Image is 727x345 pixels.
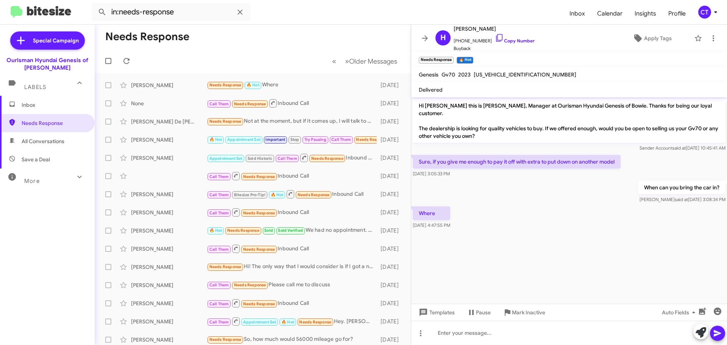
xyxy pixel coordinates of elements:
span: Buyback [454,45,535,52]
div: [DATE] [377,100,405,107]
div: Inbound Call [207,208,377,217]
button: Previous [328,53,341,69]
div: We had no appointment. We didn't even get a call that [PERSON_NAME] promised to make said appoint... [207,226,377,235]
div: Inbound Call [207,153,377,162]
div: What paper work do I need to fill out [DATE] [207,135,377,144]
span: Needs Response [243,301,275,306]
button: Apply Tags [613,31,691,45]
div: Inbound Call [207,98,377,108]
a: Insights [629,3,662,25]
span: Delivered [419,86,443,93]
div: Please call me to discuss [207,281,377,289]
p: Sure, if you give me enough to pay it off with extra to put down on another model [413,155,621,169]
button: Mark Inactive [497,306,551,319]
div: Not at the moment, but if it comes up, I will talk to you guys. [207,117,377,126]
input: Search [92,3,251,21]
button: Next [340,53,402,69]
div: [PERSON_NAME] De [PERSON_NAME] [131,118,207,125]
span: Needs Response [22,119,86,127]
span: More [24,178,40,184]
span: Needs Response [243,247,275,252]
div: [DATE] [377,172,405,180]
div: Inbound Call [207,189,377,199]
span: Needs Response [311,156,343,161]
span: Auto Fields [662,306,698,319]
div: [PERSON_NAME] [131,209,207,216]
button: Auto Fields [656,306,704,319]
span: Needs Response [227,228,259,233]
span: Call Them [209,247,229,252]
span: Try Pausing [304,137,326,142]
div: [PERSON_NAME] [131,300,207,307]
a: Special Campaign [10,31,85,50]
span: [DATE] 4:47:55 PM [413,222,450,228]
h1: Needs Response [105,31,189,43]
div: [DATE] [377,300,405,307]
div: Where [207,81,377,89]
div: [DATE] [377,318,405,325]
span: Call Them [331,137,351,142]
span: [DATE] 3:05:33 PM [413,171,450,176]
span: Needs Response [234,283,266,287]
span: Call Them [209,174,229,179]
span: Call Them [209,301,229,306]
span: Important [265,137,285,142]
span: 🔥 Hot [246,83,259,87]
span: Needs Response [209,264,242,269]
span: Needs Response [299,320,331,325]
div: Inbound Call [207,244,377,253]
div: [PERSON_NAME] [131,227,207,234]
span: Call Them [209,192,229,197]
span: [PERSON_NAME] [454,24,535,33]
span: Appointment Set [209,156,243,161]
div: [DATE] [377,136,405,144]
span: [PHONE_NUMBER] [454,33,535,45]
span: Bitesize Pro-Tip! [234,192,265,197]
p: Hi [PERSON_NAME] this is [PERSON_NAME], Manager at Ourisman Hyundai Genesis of Bowie. Thanks for ... [413,99,725,143]
a: Profile [662,3,692,25]
div: [PERSON_NAME] [131,263,207,271]
span: Needs Response [356,137,388,142]
p: Where [413,206,450,220]
span: « [332,56,336,66]
span: 🔥 Hot [271,192,284,197]
button: Templates [411,306,461,319]
span: Older Messages [349,57,397,66]
span: [PERSON_NAME] [DATE] 3:08:34 PM [640,197,725,202]
div: [PERSON_NAME] [131,136,207,144]
div: [PERSON_NAME] [131,190,207,198]
div: [DATE] [377,190,405,198]
span: Needs Response [298,192,330,197]
span: 🔥 Hot [209,228,222,233]
div: So, how much would 56000 mileage go for? [207,335,377,344]
span: Call Them [209,320,229,325]
span: said at [672,145,686,151]
a: Calendar [591,3,629,25]
div: [DATE] [377,263,405,271]
small: 🔥 Hot [457,57,473,64]
div: [PERSON_NAME] [131,154,207,162]
div: Inbound Call [207,171,377,181]
span: Inbox [22,101,86,109]
div: [PERSON_NAME] [131,81,207,89]
span: Call Them [209,283,229,287]
span: All Conversations [22,137,64,145]
span: Save a Deal [22,156,50,163]
span: H [440,32,446,44]
button: CT [692,6,719,19]
span: Needs Response [209,119,242,124]
nav: Page navigation example [328,53,402,69]
span: Call Them [209,101,229,106]
span: said at [675,197,688,202]
span: Stop [290,137,300,142]
div: [DATE] [377,209,405,216]
span: Gv70 [442,71,455,78]
div: Hi! The only way that I would consider is if I got a newer palisade for close to the same monthly... [207,262,377,271]
span: Genesis [419,71,438,78]
div: [DATE] [377,81,405,89]
a: Copy Number [495,38,535,44]
span: Call Them [278,156,297,161]
p: When can you bring the car in? [638,181,725,194]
